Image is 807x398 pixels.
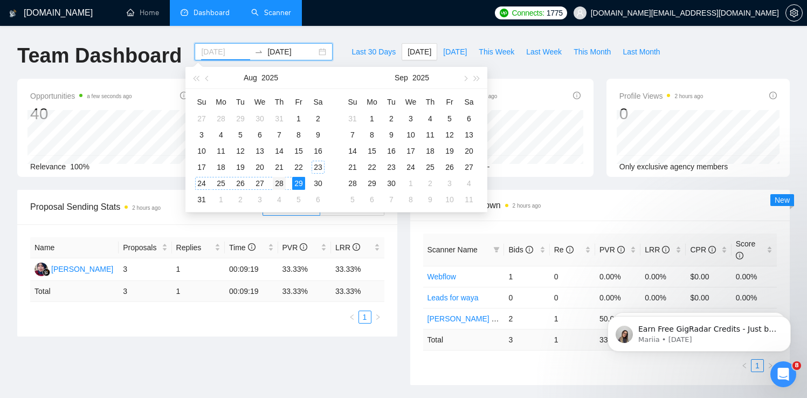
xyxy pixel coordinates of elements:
div: 28 [346,177,359,190]
div: 12 [234,145,247,157]
span: info-circle [769,92,777,99]
div: 14 [346,145,359,157]
div: 21 [346,161,359,174]
div: 1 [215,193,227,206]
a: homeHome [127,8,159,17]
td: 2025-10-08 [401,191,420,208]
div: 15 [292,145,305,157]
span: Relevance [30,162,66,171]
div: 19 [443,145,456,157]
td: 1 [504,266,549,287]
div: 4 [273,193,286,206]
div: 8 [365,128,378,141]
td: 2025-08-05 [231,127,250,143]
td: 2025-08-10 [192,143,211,159]
div: 16 [312,145,325,157]
span: Re [554,245,574,254]
input: End date [267,46,316,58]
div: 18 [424,145,437,157]
td: 2025-09-18 [420,143,440,159]
div: 18 [215,161,227,174]
td: 2025-09-13 [459,127,479,143]
div: 40 [30,104,132,124]
span: 8 [792,361,801,370]
div: 17 [404,145,417,157]
div: 2 [312,112,325,125]
td: 0.00% [595,266,640,287]
div: 29 [365,177,378,190]
td: 2025-08-14 [270,143,289,159]
td: 2025-08-02 [308,111,328,127]
td: 2025-09-29 [362,175,382,191]
span: Bids [508,245,533,254]
span: LRR [645,245,670,254]
span: This Month [574,46,611,58]
div: 29 [234,112,247,125]
td: 2025-08-19 [231,159,250,175]
div: 28 [273,177,286,190]
th: Replies [172,237,225,258]
div: 1 [292,112,305,125]
div: 20 [253,161,266,174]
span: info-circle [736,252,743,259]
span: Proposals [123,242,159,253]
td: $0.00 [686,266,731,287]
button: Last Month [617,43,666,60]
div: 21 [273,161,286,174]
div: 15 [365,145,378,157]
td: 2025-09-03 [250,191,270,208]
div: 5 [234,128,247,141]
td: 2025-09-02 [231,191,250,208]
th: Tu [382,93,401,111]
td: 2025-10-09 [420,191,440,208]
th: Sa [459,93,479,111]
td: 2025-08-31 [343,111,362,127]
span: filter [491,242,502,258]
td: 2025-10-02 [420,175,440,191]
button: 2025 [412,67,429,88]
span: Connects: [512,7,544,19]
span: info-circle [526,246,533,253]
td: 2025-09-12 [440,127,459,143]
td: 2025-09-24 [401,159,420,175]
div: 14 [273,145,286,157]
td: 2025-08-17 [192,159,211,175]
th: We [401,93,420,111]
span: right [375,314,381,320]
a: setting [785,9,803,17]
span: PVR [282,243,308,252]
div: 27 [195,112,208,125]
div: 2 [234,193,247,206]
td: 2025-09-05 [289,191,308,208]
div: 6 [463,112,475,125]
td: 0.00% [595,287,640,308]
td: 2025-08-23 [308,159,328,175]
span: Replies [176,242,212,253]
span: Opportunities [30,90,132,102]
td: 2025-08-26 [231,175,250,191]
td: 2025-08-22 [289,159,308,175]
div: 3 [443,177,456,190]
time: a few seconds ago [87,93,132,99]
td: 2025-08-21 [270,159,289,175]
th: Tu [231,93,250,111]
th: Mo [211,93,231,111]
th: Su [192,93,211,111]
td: 33.33 % [331,281,384,302]
td: 2025-07-28 [211,111,231,127]
div: 26 [234,177,247,190]
td: 00:09:19 [225,258,278,281]
div: 4 [463,177,475,190]
span: Last Week [526,46,562,58]
div: 28 [215,112,227,125]
div: message notification from Mariia, 2d ago. Earn Free GigRadar Credits - Just by Sharing Your Story... [16,23,199,58]
td: 2025-07-30 [250,111,270,127]
div: 17 [195,161,208,174]
td: 0.00% [640,266,686,287]
span: Proposal Sending Stats [30,200,263,214]
td: 33.33 % [278,281,331,302]
td: 2025-08-27 [250,175,270,191]
a: Webflow [427,272,456,281]
th: Sa [308,93,328,111]
div: 22 [365,161,378,174]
